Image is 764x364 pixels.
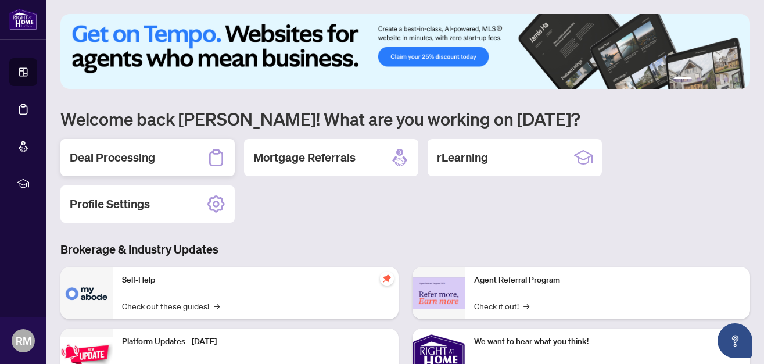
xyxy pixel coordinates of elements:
[715,77,720,82] button: 4
[60,108,750,130] h1: Welcome back [PERSON_NAME]! What are you working on [DATE]?
[253,149,356,166] h2: Mortgage Referrals
[70,149,155,166] h2: Deal Processing
[523,299,529,312] span: →
[706,77,711,82] button: 3
[437,149,488,166] h2: rLearning
[474,336,741,348] p: We want to hear what you think!
[70,196,150,212] h2: Profile Settings
[214,299,220,312] span: →
[673,77,692,82] button: 1
[16,333,31,349] span: RM
[122,299,220,312] a: Check out these guides!→
[697,77,701,82] button: 2
[413,277,465,309] img: Agent Referral Program
[60,267,113,319] img: Self-Help
[718,323,752,358] button: Open asap
[380,272,394,286] span: pushpin
[60,14,750,89] img: Slide 0
[474,274,741,287] p: Agent Referral Program
[60,241,750,258] h3: Brokerage & Industry Updates
[122,336,389,348] p: Platform Updates - [DATE]
[734,77,738,82] button: 6
[474,299,529,312] a: Check it out!→
[724,77,729,82] button: 5
[9,9,37,30] img: logo
[122,274,389,287] p: Self-Help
